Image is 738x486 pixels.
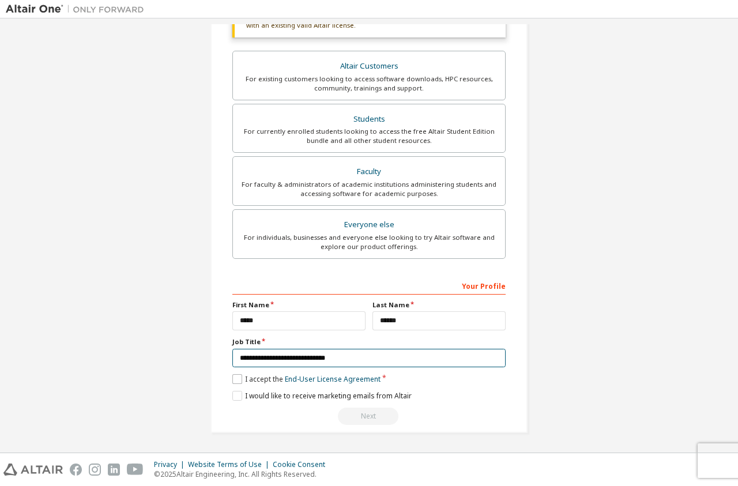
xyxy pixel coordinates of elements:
[232,374,381,384] label: I accept the
[232,408,506,425] div: Read and acccept EULA to continue
[240,127,498,145] div: For currently enrolled students looking to access the free Altair Student Edition bundle and all ...
[89,464,101,476] img: instagram.svg
[240,180,498,198] div: For faculty & administrators of academic institutions administering students and accessing softwa...
[232,337,506,346] label: Job Title
[154,469,332,479] p: © 2025 Altair Engineering, Inc. All Rights Reserved.
[273,460,332,469] div: Cookie Consent
[127,464,144,476] img: youtube.svg
[70,464,82,476] img: facebook.svg
[240,217,498,233] div: Everyone else
[240,111,498,127] div: Students
[240,233,498,251] div: For individuals, businesses and everyone else looking to try Altair software and explore our prod...
[3,464,63,476] img: altair_logo.svg
[6,3,150,15] img: Altair One
[240,58,498,74] div: Altair Customers
[232,300,366,310] label: First Name
[154,460,188,469] div: Privacy
[240,164,498,180] div: Faculty
[285,374,381,384] a: End-User License Agreement
[372,300,506,310] label: Last Name
[188,460,273,469] div: Website Terms of Use
[108,464,120,476] img: linkedin.svg
[232,276,506,295] div: Your Profile
[232,391,412,401] label: I would like to receive marketing emails from Altair
[240,74,498,93] div: For existing customers looking to access software downloads, HPC resources, community, trainings ...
